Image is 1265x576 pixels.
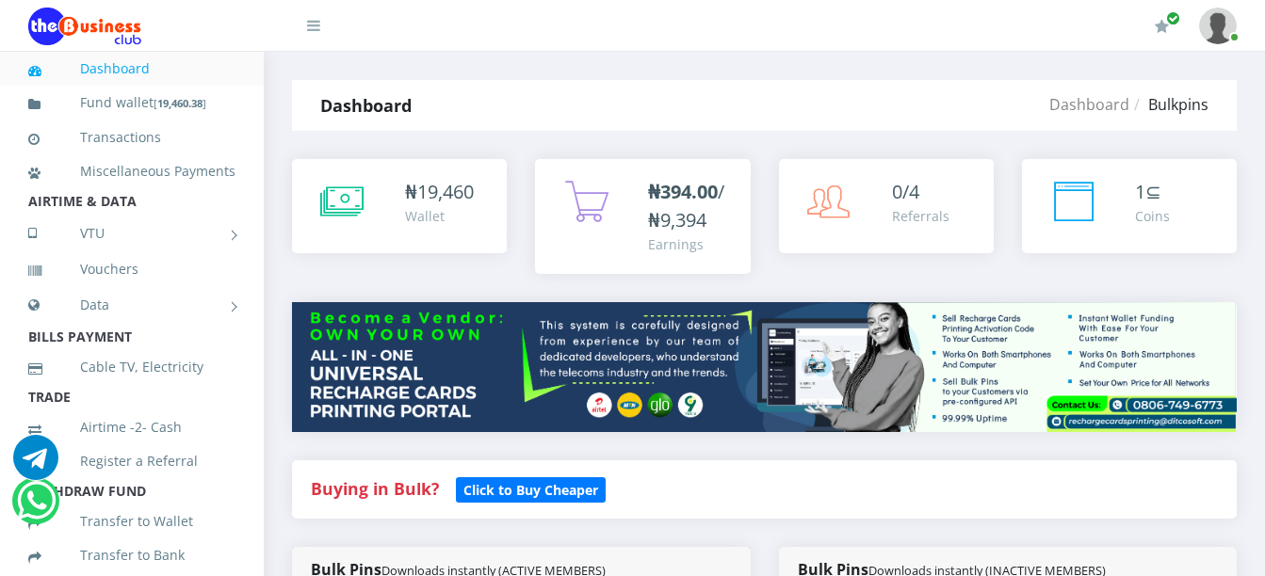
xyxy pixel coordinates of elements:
[28,116,235,159] a: Transactions
[892,206,949,226] div: Referrals
[28,248,235,291] a: Vouchers
[648,179,718,204] b: ₦394.00
[28,345,235,389] a: Cable TV, Electricity
[456,477,606,500] a: Click to Buy Cheaper
[28,81,235,125] a: Fund wallet[19,460.38]
[779,159,994,253] a: 0/4 Referrals
[311,477,439,500] strong: Buying in Bulk?
[405,206,474,226] div: Wallet
[28,440,235,483] a: Register a Referral
[648,234,731,254] div: Earnings
[28,47,235,90] a: Dashboard
[463,481,598,499] b: Click to Buy Cheaper
[1049,94,1129,115] a: Dashboard
[28,210,235,257] a: VTU
[28,406,235,449] a: Airtime -2- Cash
[1199,8,1237,44] img: User
[1135,179,1145,204] span: 1
[892,179,919,204] span: 0/4
[17,492,56,523] a: Chat for support
[405,178,474,206] div: ₦
[13,449,58,480] a: Chat for support
[28,8,141,45] img: Logo
[28,150,235,193] a: Miscellaneous Payments
[1166,11,1180,25] span: Renew/Upgrade Subscription
[1135,206,1170,226] div: Coins
[157,96,203,110] b: 19,460.38
[1155,19,1169,34] i: Renew/Upgrade Subscription
[28,500,235,543] a: Transfer to Wallet
[417,179,474,204] span: 19,460
[292,159,507,253] a: ₦19,460 Wallet
[1135,178,1170,206] div: ⊆
[648,179,724,232] span: /₦9,394
[154,96,206,110] small: [ ]
[535,159,750,274] a: ₦394.00/₦9,394 Earnings
[1129,93,1208,116] li: Bulkpins
[320,94,412,117] strong: Dashboard
[292,302,1237,432] img: multitenant_rcp.png
[28,281,235,328] a: Data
